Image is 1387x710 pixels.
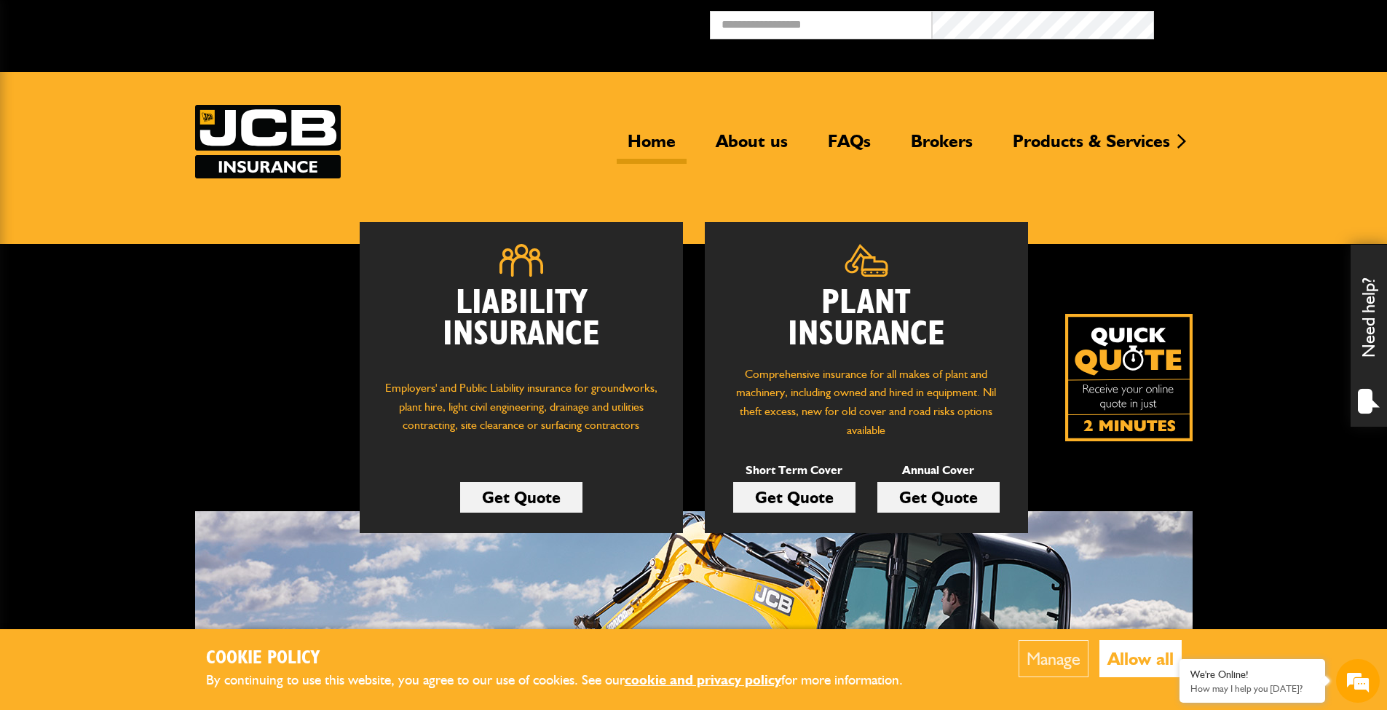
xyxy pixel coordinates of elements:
[625,671,781,688] a: cookie and privacy policy
[877,482,1000,513] a: Get Quote
[727,365,1006,439] p: Comprehensive insurance for all makes of plant and machinery, including owned and hired in equipm...
[1154,11,1376,33] button: Broker Login
[817,130,882,164] a: FAQs
[206,669,927,692] p: By continuing to use this website, you agree to our use of cookies. See our for more information.
[382,288,661,365] h2: Liability Insurance
[733,482,855,513] a: Get Quote
[617,130,687,164] a: Home
[1190,668,1314,681] div: We're Online!
[733,461,855,480] p: Short Term Cover
[1065,314,1193,441] a: Get your insurance quote isn just 2-minutes
[900,130,984,164] a: Brokers
[206,647,927,670] h2: Cookie Policy
[877,461,1000,480] p: Annual Cover
[727,288,1006,350] h2: Plant Insurance
[705,130,799,164] a: About us
[195,105,341,178] img: JCB Insurance Services logo
[1002,130,1181,164] a: Products & Services
[1065,314,1193,441] img: Quick Quote
[1099,640,1182,677] button: Allow all
[382,379,661,449] p: Employers' and Public Liability insurance for groundworks, plant hire, light civil engineering, d...
[195,105,341,178] a: JCB Insurance Services
[1190,683,1314,694] p: How may I help you today?
[460,482,582,513] a: Get Quote
[1351,245,1387,427] div: Need help?
[1019,640,1088,677] button: Manage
